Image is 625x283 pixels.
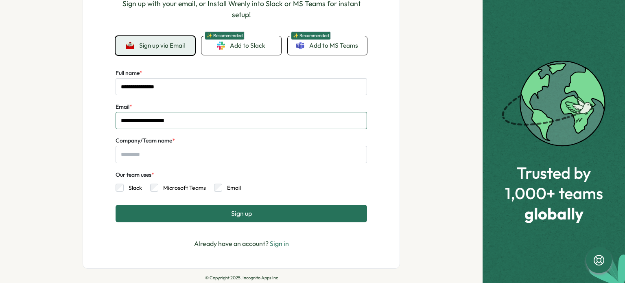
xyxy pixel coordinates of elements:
[205,31,245,40] span: ✨ Recommended
[158,184,206,192] label: Microsoft Teams
[505,204,603,222] span: globally
[505,164,603,182] span: Trusted by
[116,136,175,145] label: Company/Team name
[83,275,400,281] p: © Copyright 2025, Incognito Apps Inc
[230,41,265,50] span: Add to Slack
[194,239,289,249] p: Already have an account?
[116,103,132,112] label: Email
[309,41,358,50] span: Add to MS Teams
[116,69,142,78] label: Full name
[201,36,281,55] a: ✨ RecommendedAdd to Slack
[116,171,154,180] div: Our team uses
[505,184,603,202] span: 1,000+ teams
[116,36,195,55] button: Sign up via Email
[291,31,331,40] span: ✨ Recommended
[139,42,185,49] span: Sign up via Email
[222,184,241,192] label: Email
[288,36,367,55] a: ✨ RecommendedAdd to MS Teams
[124,184,142,192] label: Slack
[116,205,367,222] button: Sign up
[231,210,252,217] span: Sign up
[270,239,289,248] a: Sign in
